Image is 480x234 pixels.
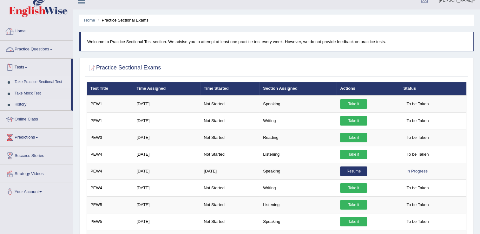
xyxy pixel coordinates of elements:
[133,213,200,230] td: [DATE]
[260,213,337,230] td: Speaking
[12,88,71,99] a: Take Mock Test
[84,18,95,23] a: Home
[0,165,73,181] a: Strategy Videos
[403,166,431,176] div: In Progress
[87,63,161,73] h2: Practice Sectional Exams
[87,95,133,113] td: PEW1
[260,82,337,95] th: Section Assigned
[87,196,133,213] td: PEW5
[340,116,367,126] a: Take it
[260,146,337,163] td: Listening
[12,99,71,110] a: History
[400,82,466,95] th: Status
[0,59,71,75] a: Tests
[87,112,133,129] td: PEW1
[403,133,432,142] span: To be Taken
[337,82,400,95] th: Actions
[133,112,200,129] td: [DATE]
[260,179,337,196] td: Writing
[87,39,467,45] p: Welcome to Practice Sectional Test section. We advise you to attempt at least one practice test e...
[200,179,260,196] td: Not Started
[96,17,148,23] li: Practice Sectional Exams
[340,217,367,226] a: Take it
[260,112,337,129] td: Writing
[87,129,133,146] td: PEW3
[87,82,133,95] th: Test Title
[200,129,260,146] td: Not Started
[133,146,200,163] td: [DATE]
[133,95,200,113] td: [DATE]
[340,200,367,210] a: Take it
[87,163,133,179] td: PEW4
[12,76,71,88] a: Take Practice Sectional Test
[133,129,200,146] td: [DATE]
[200,112,260,129] td: Not Started
[340,99,367,109] a: Take it
[133,82,200,95] th: Time Assigned
[0,23,73,38] a: Home
[200,196,260,213] td: Not Started
[403,200,432,210] span: To be Taken
[200,213,260,230] td: Not Started
[200,82,260,95] th: Time Started
[403,99,432,109] span: To be Taken
[260,95,337,113] td: Speaking
[200,163,260,179] td: [DATE]
[403,183,432,193] span: To be Taken
[133,179,200,196] td: [DATE]
[200,95,260,113] td: Not Started
[0,147,73,163] a: Success Stories
[340,150,367,159] a: Take it
[403,217,432,226] span: To be Taken
[0,111,73,127] a: Online Class
[0,129,73,145] a: Predictions
[260,196,337,213] td: Listening
[0,41,73,56] a: Practice Questions
[0,183,73,199] a: Your Account
[87,179,133,196] td: PEW4
[87,146,133,163] td: PEW4
[403,150,432,159] span: To be Taken
[200,146,260,163] td: Not Started
[260,129,337,146] td: Reading
[403,116,432,126] span: To be Taken
[340,183,367,193] a: Take it
[133,196,200,213] td: [DATE]
[260,163,337,179] td: Speaking
[87,213,133,230] td: PEW5
[340,166,367,176] a: Resume
[340,133,367,142] a: Take it
[133,163,200,179] td: [DATE]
